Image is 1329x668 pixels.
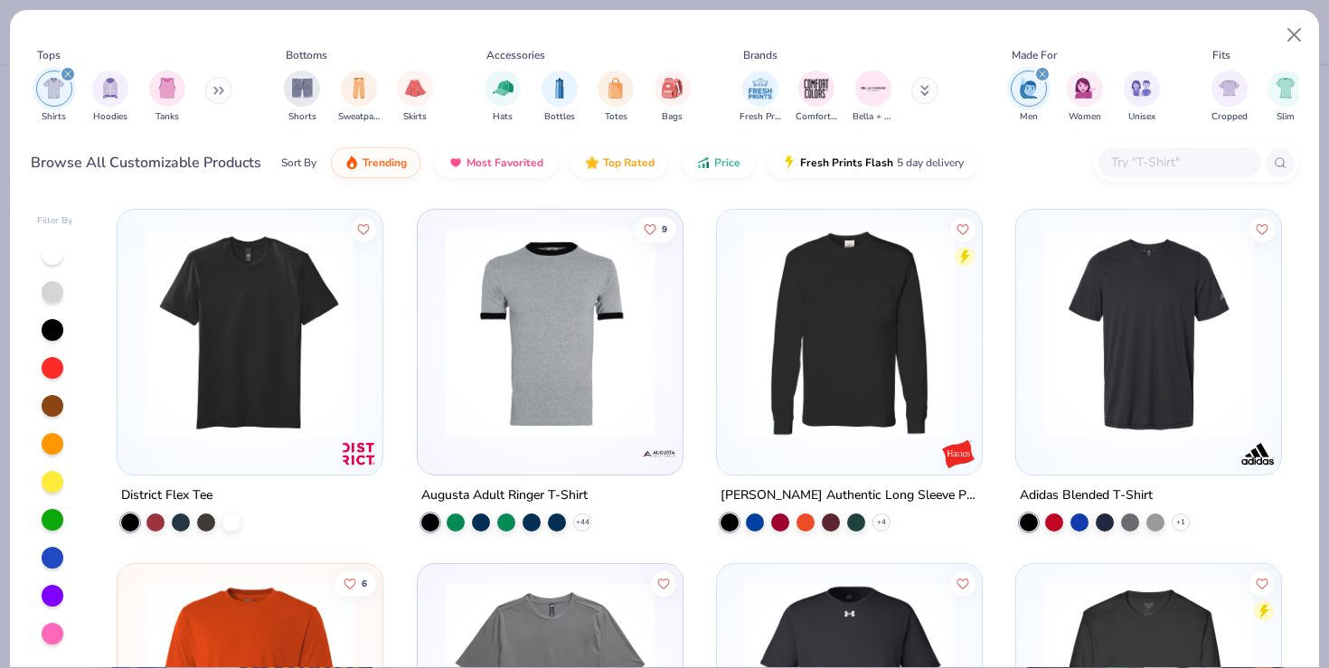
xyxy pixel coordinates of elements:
div: filter for Hats [485,71,521,124]
div: filter for Hoodies [92,71,128,124]
button: filter button [149,71,185,124]
span: Totes [605,110,627,124]
div: Tops [37,47,61,63]
span: Fresh Prints [740,110,781,124]
div: Filter By [37,214,73,228]
img: Shorts Image [292,78,313,99]
img: Unisex Image [1131,78,1152,99]
button: filter button [598,71,634,124]
div: filter for Totes [598,71,634,124]
span: 9 [661,224,666,233]
span: Slim [1277,110,1295,124]
button: Trending [331,147,420,178]
button: filter button [1124,71,1160,124]
div: filter for Bella + Canvas [853,71,894,124]
img: Tanks Image [157,78,177,99]
img: Women Image [1075,78,1096,99]
button: Like [335,571,376,597]
div: filter for Sweatpants [338,71,380,124]
div: Fits [1212,47,1230,63]
button: Fresh Prints Flash5 day delivery [768,147,977,178]
img: TopRated.gif [585,155,599,170]
span: Price [714,155,740,170]
button: filter button [542,71,578,124]
span: + 44 [575,517,589,528]
div: filter for Men [1011,71,1047,124]
div: filter for Slim [1268,71,1304,124]
div: Made For [1012,47,1057,63]
span: Shirts [42,110,66,124]
div: Bottoms [286,47,327,63]
button: Like [950,216,976,241]
img: Totes Image [606,78,626,99]
span: Fresh Prints Flash [800,155,893,170]
span: Cropped [1211,110,1248,124]
img: Cropped Image [1219,78,1239,99]
div: filter for Skirts [397,71,433,124]
button: filter button [796,71,837,124]
div: filter for Bottles [542,71,578,124]
button: Like [634,216,675,241]
img: Bella + Canvas Image [860,75,887,102]
span: Most Favorited [467,155,543,170]
button: filter button [740,71,781,124]
div: Sort By [281,155,316,171]
div: filter for Women [1067,71,1103,124]
button: filter button [1211,71,1248,124]
button: Like [1249,571,1275,597]
div: filter for Tanks [149,71,185,124]
div: District Flex Tee [121,485,212,507]
button: filter button [36,71,72,124]
span: Unisex [1128,110,1155,124]
img: flash.gif [782,155,796,170]
button: filter button [1067,71,1103,124]
span: Men [1020,110,1038,124]
button: filter button [338,71,380,124]
div: filter for Bags [655,71,691,124]
span: Hats [493,110,513,124]
button: filter button [284,71,320,124]
img: Skirts Image [405,78,426,99]
img: 0c66dbbd-3ec5-4883-b7de-de6b0d55d87b [664,228,893,438]
span: Bags [662,110,683,124]
button: Like [650,571,675,597]
button: filter button [92,71,128,124]
img: Men Image [1019,78,1039,99]
input: Try "T-Shirt" [1109,152,1249,173]
span: Women [1069,110,1101,124]
span: 5 day delivery [897,153,964,174]
img: Hoodies Image [100,78,120,99]
div: Brands [743,47,778,63]
img: bd81c23a-f993-4e0f-9cab-2fa2350692aa [735,228,964,438]
img: Sweatpants Image [349,78,369,99]
div: filter for Fresh Prints [740,71,781,124]
span: Bella + Canvas [853,110,894,124]
button: filter button [485,71,521,124]
img: 5e76d22b-7337-465d-bfe1-0eb738f006da [1034,228,1263,438]
span: + 4 [877,517,886,528]
div: Accessories [486,47,545,63]
img: Comfort Colors Image [803,75,830,102]
span: Hoodies [93,110,127,124]
img: c2ebf631-2d6e-4809-a0ac-b4080a8a0839 [964,228,1192,438]
img: Hats Image [493,78,514,99]
div: filter for Cropped [1211,71,1248,124]
div: Browse All Customizable Products [31,152,261,174]
button: filter button [1268,71,1304,124]
button: Like [1249,216,1275,241]
button: Like [351,216,376,241]
span: Skirts [403,110,427,124]
button: Like [950,571,976,597]
span: Shorts [288,110,316,124]
div: filter for Unisex [1124,71,1160,124]
button: filter button [397,71,433,124]
img: Slim Image [1276,78,1296,99]
img: e46a2df9-310c-4a16-92e4-f77f5eb5d77f [136,228,364,438]
span: Bottles [544,110,575,124]
button: Price [683,147,754,178]
img: Fresh Prints Image [747,75,774,102]
button: Top Rated [571,147,668,178]
div: Adidas Blended T-Shirt [1020,485,1153,507]
div: Augusta Adult Ringer T-Shirt [421,485,588,507]
span: Top Rated [603,155,655,170]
